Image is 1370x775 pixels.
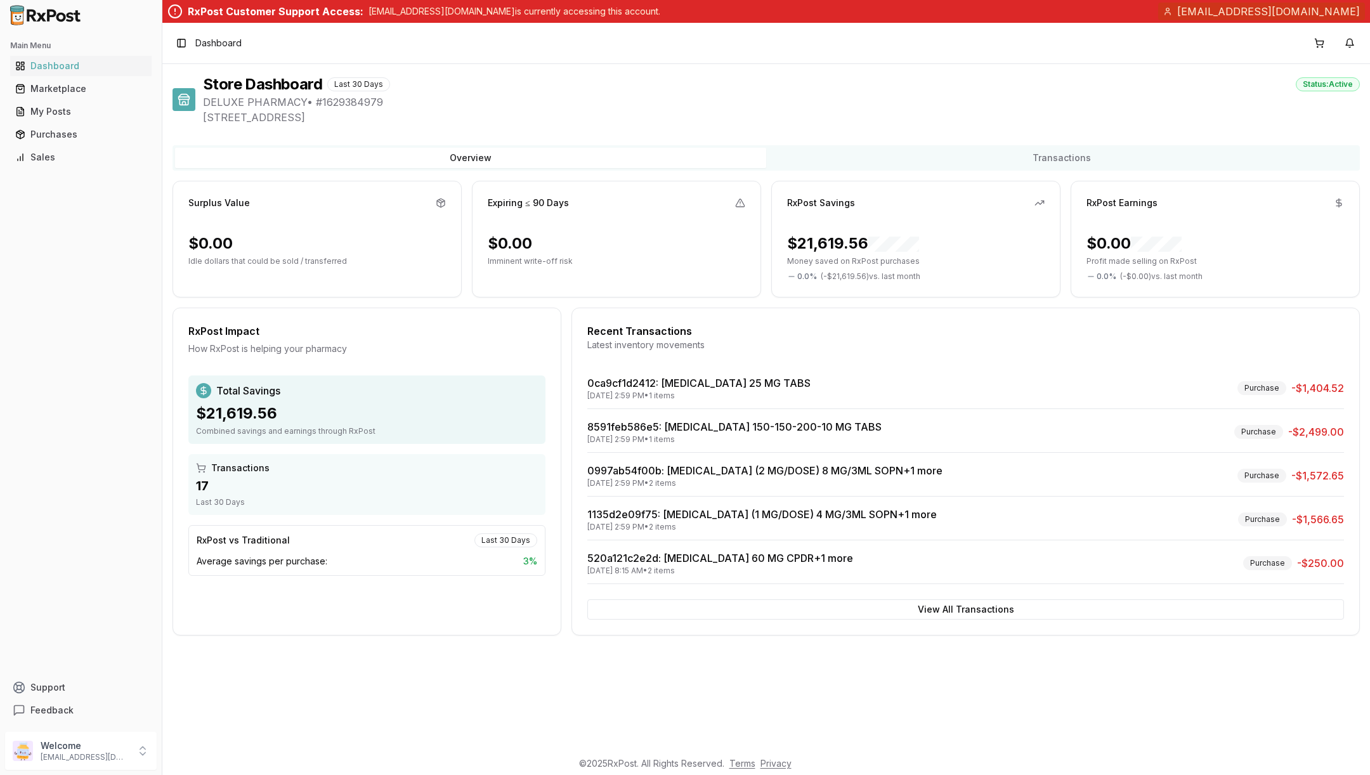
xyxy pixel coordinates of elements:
[1238,512,1287,526] div: Purchase
[1237,381,1286,395] div: Purchase
[5,79,157,99] button: Marketplace
[15,128,147,141] div: Purchases
[1288,424,1344,440] span: -$2,499.00
[188,323,545,339] div: RxPost Impact
[587,508,937,521] a: 1135d2e09f75: [MEDICAL_DATA] (1 MG/DOSE) 4 MG/3ML SOPN+1 more
[15,105,147,118] div: My Posts
[188,342,545,355] div: How RxPost is helping your pharmacy
[188,197,250,209] div: Surplus Value
[5,124,157,145] button: Purchases
[41,752,129,762] p: [EMAIL_ADDRESS][DOMAIN_NAME]
[196,477,538,495] div: 17
[10,146,152,169] a: Sales
[1086,256,1344,266] p: Profit made selling on RxPost
[797,271,817,282] span: 0.0 %
[1086,233,1182,254] div: $0.00
[10,123,152,146] a: Purchases
[188,233,233,254] div: $0.00
[13,741,33,761] img: User avatar
[41,739,129,752] p: Welcome
[196,403,538,424] div: $21,619.56
[188,256,446,266] p: Idle dollars that could be sold / transferred
[211,462,270,474] span: Transactions
[5,676,157,699] button: Support
[216,383,280,398] span: Total Savings
[195,37,242,49] nav: breadcrumb
[5,101,157,122] button: My Posts
[15,151,147,164] div: Sales
[10,100,152,123] a: My Posts
[488,197,569,209] div: Expiring ≤ 90 Days
[587,339,1344,351] div: Latest inventory movements
[787,256,1045,266] p: Money saved on RxPost purchases
[787,197,855,209] div: RxPost Savings
[10,77,152,100] a: Marketplace
[195,37,242,49] span: Dashboard
[5,699,157,722] button: Feedback
[587,599,1344,620] button: View All Transactions
[10,55,152,77] a: Dashboard
[197,534,290,547] div: RxPost vs Traditional
[760,758,792,769] a: Privacy
[587,566,853,576] div: [DATE] 8:15 AM • 2 items
[196,497,538,507] div: Last 30 Days
[523,555,537,568] span: 3 %
[587,522,937,532] div: [DATE] 2:59 PM • 2 items
[587,377,811,389] a: 0ca9cf1d2412: [MEDICAL_DATA] 25 MG TABS
[5,147,157,167] button: Sales
[1086,197,1158,209] div: RxPost Earnings
[1297,556,1344,571] span: -$250.00
[15,82,147,95] div: Marketplace
[1097,271,1116,282] span: 0.0 %
[175,148,766,168] button: Overview
[1291,468,1344,483] span: -$1,572.65
[5,56,157,76] button: Dashboard
[587,478,943,488] div: [DATE] 2:59 PM • 2 items
[488,233,532,254] div: $0.00
[787,233,919,254] div: $21,619.56
[30,704,74,717] span: Feedback
[369,5,660,18] p: [EMAIL_ADDRESS][DOMAIN_NAME] is currently accessing this account.
[203,110,1360,125] span: [STREET_ADDRESS]
[1291,381,1344,396] span: -$1,404.52
[587,323,1344,339] div: Recent Transactions
[488,256,745,266] p: Imminent write-off risk
[1177,4,1360,19] span: [EMAIL_ADDRESS][DOMAIN_NAME]
[474,533,537,547] div: Last 30 Days
[1234,425,1283,439] div: Purchase
[587,552,853,564] a: 520a121c2e2d: [MEDICAL_DATA] 60 MG CPDR+1 more
[15,60,147,72] div: Dashboard
[1296,77,1360,91] div: Status: Active
[10,41,152,51] h2: Main Menu
[729,758,755,769] a: Terms
[587,464,943,477] a: 0997ab54f00b: [MEDICAL_DATA] (2 MG/DOSE) 8 MG/3ML SOPN+1 more
[203,94,1360,110] span: DELUXE PHARMACY • # 1629384979
[5,5,86,25] img: RxPost Logo
[587,391,811,401] div: [DATE] 2:59 PM • 1 items
[1243,556,1292,570] div: Purchase
[327,77,390,91] div: Last 30 Days
[203,74,322,94] h1: Store Dashboard
[197,555,327,568] span: Average savings per purchase:
[1292,512,1344,527] span: -$1,566.65
[766,148,1357,168] button: Transactions
[196,426,538,436] div: Combined savings and earnings through RxPost
[1237,469,1286,483] div: Purchase
[188,4,363,19] div: RxPost Customer Support Access:
[1120,271,1203,282] span: ( - $0.00 ) vs. last month
[821,271,920,282] span: ( - $21,619.56 ) vs. last month
[587,434,882,445] div: [DATE] 2:59 PM • 1 items
[587,420,882,433] a: 8591feb586e5: [MEDICAL_DATA] 150-150-200-10 MG TABS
